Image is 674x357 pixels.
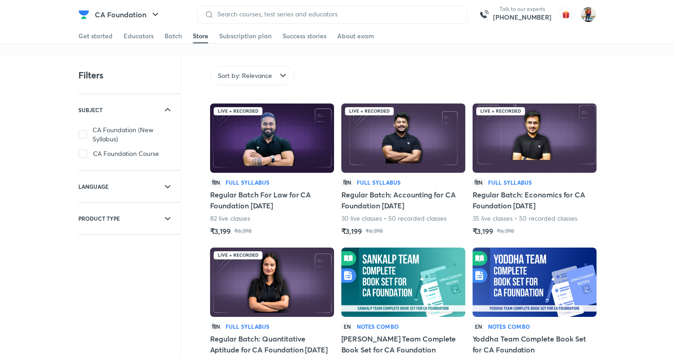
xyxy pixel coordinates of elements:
p: ₹6,398 [497,228,514,235]
img: Aman Kumar Giri [581,7,596,22]
p: हिN [210,178,222,186]
img: Batch Thumbnail [473,248,597,317]
div: Live + Recorded [214,251,262,259]
a: Store [193,29,208,43]
div: Get started [78,31,113,41]
div: About exam [337,31,374,41]
button: CA Foundation [89,5,166,24]
h5: ₹3,199 [341,226,362,237]
a: Get started [78,29,113,43]
h5: ₹3,199 [473,226,494,237]
p: ₹6,398 [365,228,383,235]
h4: Filters [78,69,103,81]
a: [PHONE_NUMBER] [493,13,551,22]
div: Subscription plan [219,31,272,41]
p: 82 live classes [210,214,251,223]
input: Search courses, test series and educators [214,10,460,18]
h5: ₹3,199 [210,226,231,237]
img: Batch Thumbnail [473,103,597,173]
a: About exam [337,29,374,43]
h5: [PERSON_NAME] Team Complete Book Set for CA Foundation [341,333,465,355]
h6: PRODUCT TYPE [78,214,120,223]
h6: Full Syllabus [226,178,270,186]
h6: Notes Combo [488,322,530,331]
span: CA Foundation (New Syllabus) [93,125,180,144]
p: Talk to our experts [493,5,551,13]
div: Live + Recorded [214,107,262,115]
p: 30 live classes • 50 recorded classes [341,214,447,223]
a: Batch [165,29,182,43]
div: Store [193,31,208,41]
h6: LANGUAGE [78,182,108,191]
img: Batch Thumbnail [341,248,465,317]
h6: Full Syllabus [226,322,270,331]
h5: Yoddha Team Complete Book Set for CA Foundation [473,333,597,355]
span: Sort by: Relevance [218,71,272,80]
a: Subscription plan [219,29,272,43]
img: Batch Thumbnail [210,248,334,317]
img: Batch Thumbnail [341,103,465,173]
p: ₹6,398 [234,228,252,235]
h6: Notes Combo [357,322,399,331]
div: Batch [165,31,182,41]
img: call-us [475,5,493,24]
h5: Regular Batch: Economics for CA Foundation [DATE] [473,189,597,211]
div: Success stories [283,31,326,41]
p: हिN [210,322,222,331]
h5: Regular Batch: Accounting for CA Foundation [DATE] [341,189,465,211]
p: EN [341,322,353,331]
h6: SUBJECT [78,105,103,114]
div: Live + Recorded [476,107,525,115]
p: 35 live classes • 50 recorded classes [473,214,578,223]
a: Success stories [283,29,326,43]
h5: Regular Batch For Law for CA Foundation [DATE] [210,189,334,211]
div: Educators [123,31,154,41]
h6: Full Syllabus [488,178,532,186]
img: avatar [559,7,573,22]
img: Batch Thumbnail [210,103,334,173]
img: Company Logo [78,9,89,20]
h5: Regular Batch: Quantitative Aptitude for CA Foundation [DATE] [210,333,334,355]
p: EN [473,322,484,331]
h6: Full Syllabus [357,178,401,186]
span: CA Foundation Course [93,149,159,158]
div: Live + Recorded [345,107,394,115]
p: हिN [341,178,353,186]
p: हिN [473,178,484,186]
a: Educators [123,29,154,43]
